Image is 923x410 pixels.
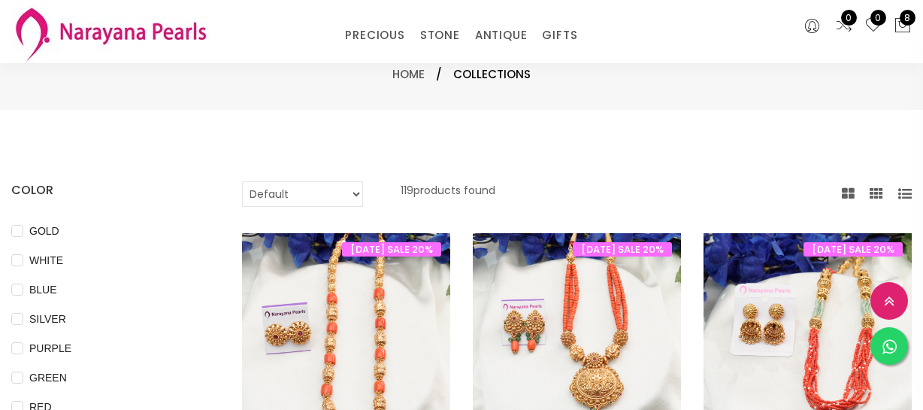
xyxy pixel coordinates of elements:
[23,252,69,269] span: WHITE
[420,24,460,47] a: STONE
[542,24,577,47] a: GIFTS
[23,223,65,239] span: GOLD
[23,281,63,298] span: BLUE
[345,24,404,47] a: PRECIOUS
[475,24,528,47] a: ANTIQUE
[894,17,912,36] button: 8
[835,17,853,36] a: 0
[401,181,495,207] p: 119 products found
[11,181,197,199] h4: COLOR
[841,10,857,26] span: 0
[23,311,72,327] span: SILVER
[23,340,77,357] span: PURPLE
[23,369,73,386] span: GREEN
[870,10,886,26] span: 0
[900,10,915,26] span: 8
[392,66,425,82] a: Home
[453,65,531,84] span: Collections
[436,65,442,84] span: /
[573,242,672,257] span: [DATE] SALE 20%
[864,17,882,36] a: 0
[803,242,903,257] span: [DATE] SALE 20%
[342,242,441,257] span: [DATE] SALE 20%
